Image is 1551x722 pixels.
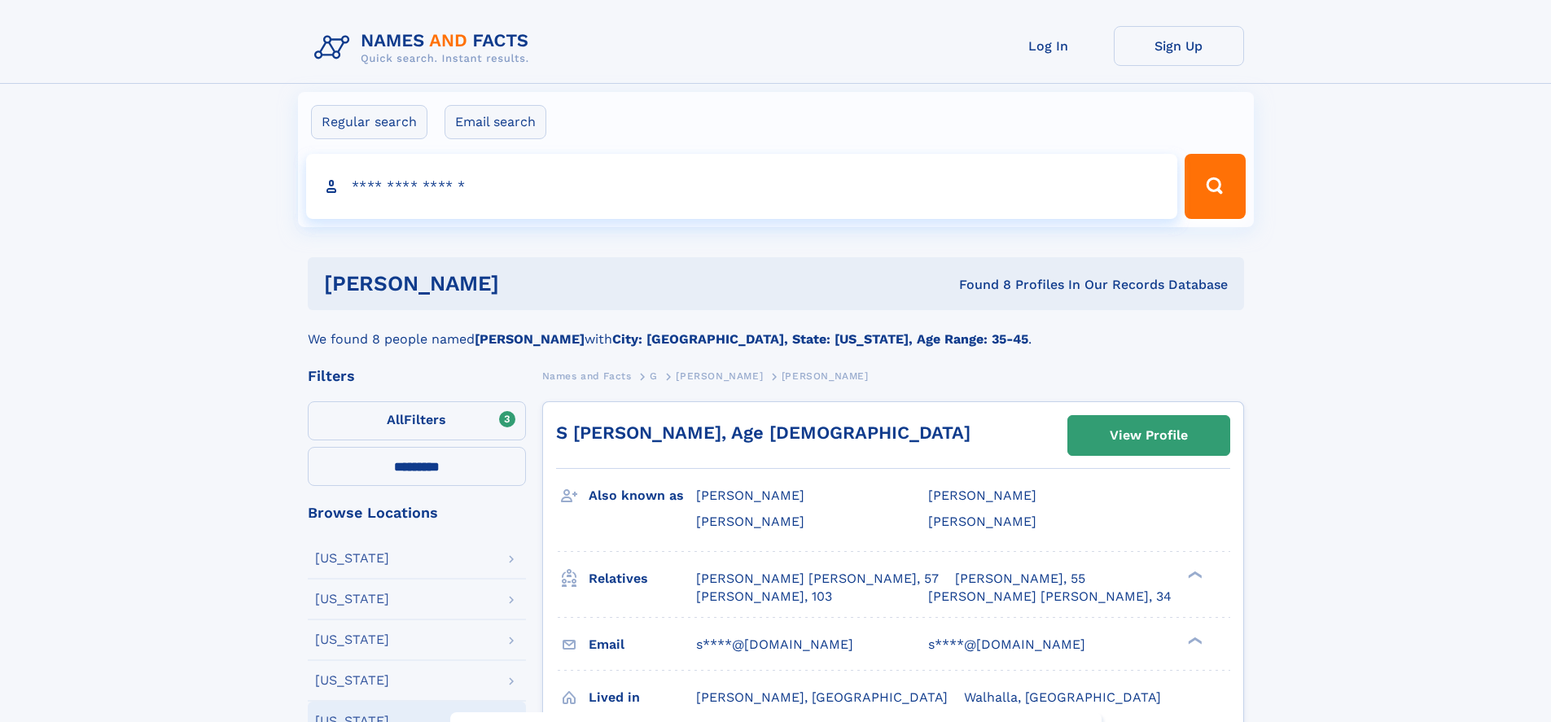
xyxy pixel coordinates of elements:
[315,552,389,565] div: [US_STATE]
[1184,635,1203,645] div: ❯
[308,369,526,383] div: Filters
[696,570,939,588] a: [PERSON_NAME] [PERSON_NAME], 57
[696,689,948,705] span: [PERSON_NAME], [GEOGRAPHIC_DATA]
[1110,417,1188,454] div: View Profile
[729,276,1228,294] div: Found 8 Profiles In Our Records Database
[782,370,869,382] span: [PERSON_NAME]
[650,370,658,382] span: G
[589,631,696,659] h3: Email
[387,412,404,427] span: All
[308,26,542,70] img: Logo Names and Facts
[1185,154,1245,219] button: Search Button
[315,674,389,687] div: [US_STATE]
[589,482,696,510] h3: Also known as
[308,310,1244,349] div: We found 8 people named with .
[1114,26,1244,66] a: Sign Up
[308,401,526,440] label: Filters
[589,565,696,593] h3: Relatives
[315,633,389,646] div: [US_STATE]
[676,365,763,386] a: [PERSON_NAME]
[1068,416,1229,455] a: View Profile
[676,370,763,382] span: [PERSON_NAME]
[696,514,804,529] span: [PERSON_NAME]
[306,154,1178,219] input: search input
[696,488,804,503] span: [PERSON_NAME]
[1184,569,1203,580] div: ❯
[311,105,427,139] label: Regular search
[650,365,658,386] a: G
[324,273,729,294] h1: [PERSON_NAME]
[308,505,526,520] div: Browse Locations
[542,365,632,386] a: Names and Facts
[445,105,546,139] label: Email search
[928,514,1036,529] span: [PERSON_NAME]
[589,684,696,711] h3: Lived in
[696,588,832,606] a: [PERSON_NAME], 103
[556,422,970,443] a: S [PERSON_NAME], Age [DEMOGRAPHIC_DATA]
[612,331,1028,347] b: City: [GEOGRAPHIC_DATA], State: [US_STATE], Age Range: 35-45
[315,593,389,606] div: [US_STATE]
[984,26,1114,66] a: Log In
[928,588,1172,606] a: [PERSON_NAME] [PERSON_NAME], 34
[964,689,1161,705] span: Walhalla, [GEOGRAPHIC_DATA]
[928,488,1036,503] span: [PERSON_NAME]
[475,331,585,347] b: [PERSON_NAME]
[955,570,1085,588] a: [PERSON_NAME], 55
